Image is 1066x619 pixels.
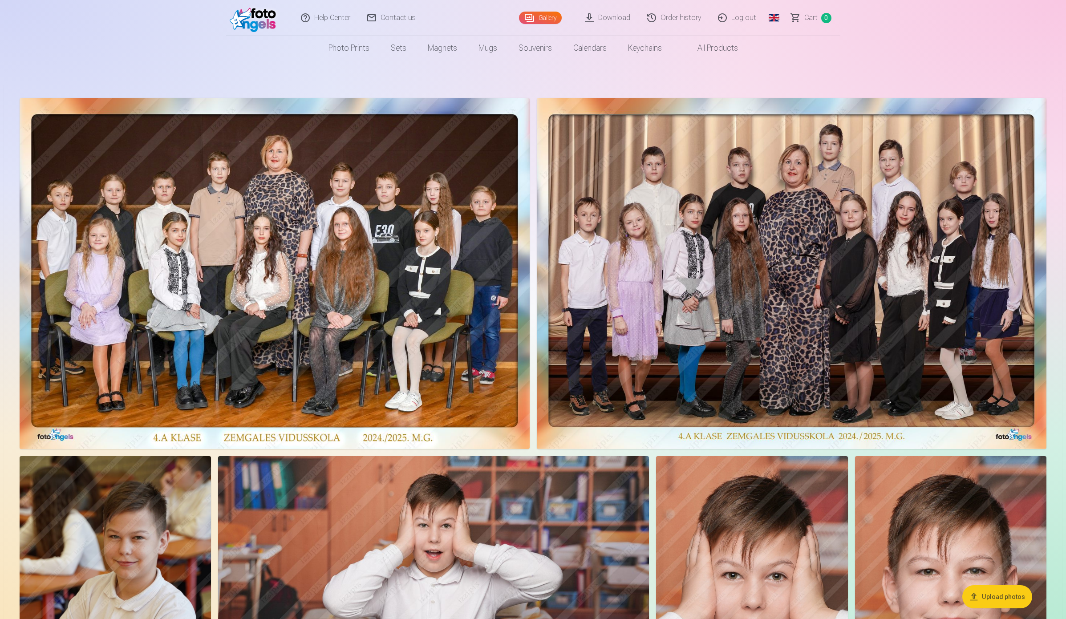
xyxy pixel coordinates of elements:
[962,585,1032,608] button: Upload photos
[508,36,563,61] a: Souvenirs
[617,36,673,61] a: Keychains
[804,12,818,23] span: Сart
[468,36,508,61] a: Mugs
[417,36,468,61] a: Magnets
[230,4,281,32] img: /fa1
[563,36,617,61] a: Calendars
[519,12,562,24] a: Gallery
[673,36,749,61] a: All products
[318,36,380,61] a: Photo prints
[821,13,831,23] span: 0
[380,36,417,61] a: Sets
